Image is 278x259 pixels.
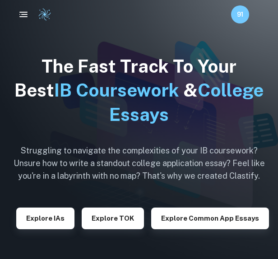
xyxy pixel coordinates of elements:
a: Explore TOK [82,213,144,222]
a: Explore Common App essays [151,213,269,222]
a: Explore IAs [16,213,74,222]
button: Explore Common App essays [151,208,269,229]
button: Explore IAs [16,208,74,229]
h1: The Fast Track To Your Best & [11,54,267,126]
button: Explore TOK [82,208,144,229]
span: College Essays [109,79,264,125]
h6: 91 [235,9,246,19]
button: 91 [231,5,249,23]
span: IB Coursework [54,79,179,101]
img: Clastify logo [38,8,51,21]
h6: Struggling to navigate the complexities of your IB coursework? Unsure how to write a standout col... [11,144,267,182]
a: Clastify logo [32,8,51,21]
